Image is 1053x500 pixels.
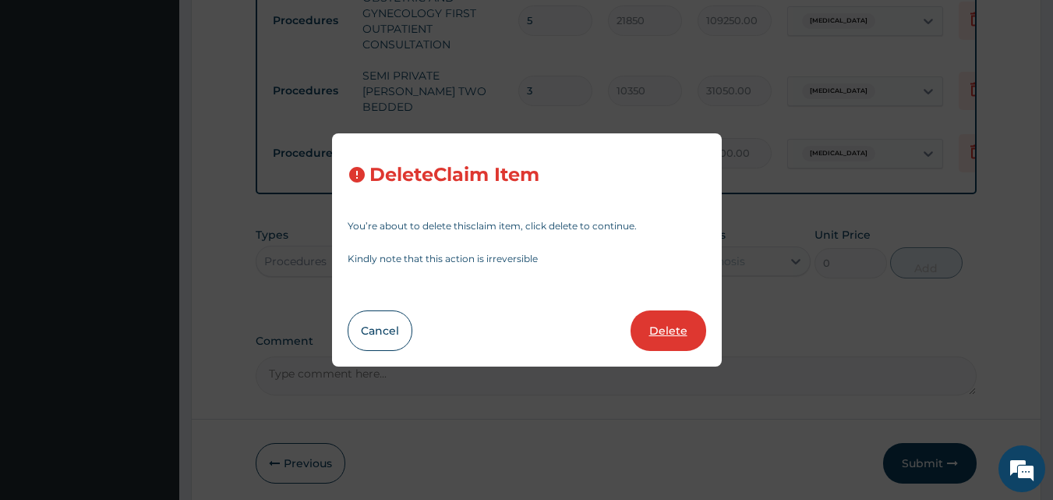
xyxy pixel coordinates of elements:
[81,87,262,108] div: Chat with us now
[369,165,539,186] h3: Delete Claim Item
[348,222,706,231] p: You’re about to delete this claim item , click delete to continue.
[348,254,706,264] p: Kindly note that this action is irreversible
[90,151,215,308] span: We're online!
[8,334,297,388] textarea: Type your message and hit 'Enter'
[29,78,63,117] img: d_794563401_company_1708531726252_794563401
[256,8,293,45] div: Minimize live chat window
[631,310,706,351] button: Delete
[348,310,412,351] button: Cancel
